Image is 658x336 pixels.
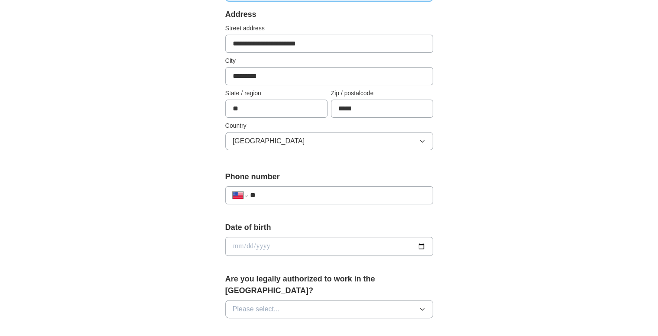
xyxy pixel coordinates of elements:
[225,89,327,98] label: State / region
[225,56,433,65] label: City
[225,273,433,297] label: Are you legally authorized to work in the [GEOGRAPHIC_DATA]?
[225,222,433,233] label: Date of birth
[233,136,305,146] span: [GEOGRAPHIC_DATA]
[331,89,433,98] label: Zip / postalcode
[225,121,433,130] label: Country
[233,304,280,314] span: Please select...
[225,300,433,318] button: Please select...
[225,24,433,33] label: Street address
[225,9,433,20] div: Address
[225,171,433,183] label: Phone number
[225,132,433,150] button: [GEOGRAPHIC_DATA]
